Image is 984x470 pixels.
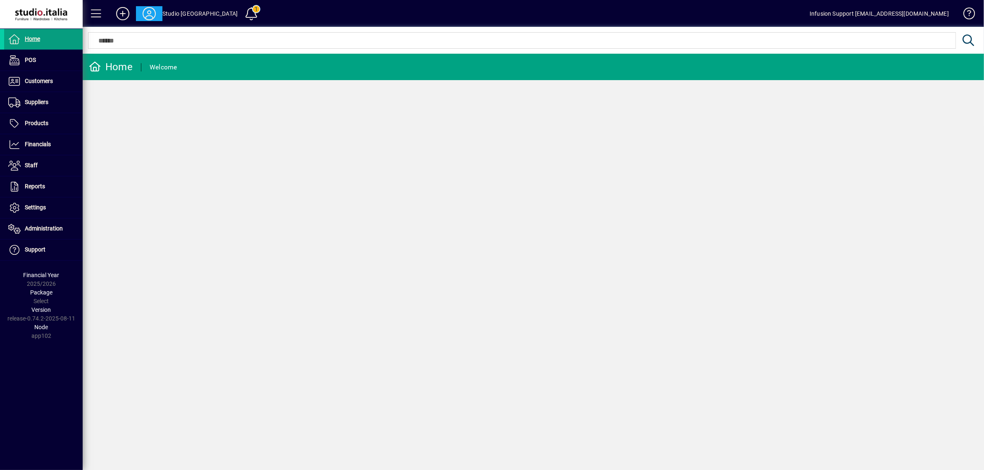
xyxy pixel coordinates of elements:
a: Support [4,240,83,260]
a: POS [4,50,83,71]
a: Settings [4,197,83,218]
span: Package [30,289,52,296]
div: Studio [GEOGRAPHIC_DATA] [162,7,238,20]
span: Home [25,36,40,42]
a: Financials [4,134,83,155]
a: Customers [4,71,83,92]
a: Administration [4,218,83,239]
span: Reports [25,183,45,190]
span: Financials [25,141,51,147]
a: Products [4,113,83,134]
div: Infusion Support [EMAIL_ADDRESS][DOMAIN_NAME] [810,7,949,20]
button: Add [110,6,136,21]
button: Profile [136,6,162,21]
span: Financial Year [24,272,60,278]
span: Support [25,246,45,253]
a: Staff [4,155,83,176]
span: Version [32,306,51,313]
span: Settings [25,204,46,211]
span: Customers [25,78,53,84]
span: Products [25,120,48,126]
span: Suppliers [25,99,48,105]
span: Node [35,324,48,330]
div: Home [89,60,133,74]
span: Staff [25,162,38,169]
a: Reports [4,176,83,197]
span: Administration [25,225,63,232]
span: POS [25,57,36,63]
a: Suppliers [4,92,83,113]
a: Knowledge Base [957,2,974,28]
